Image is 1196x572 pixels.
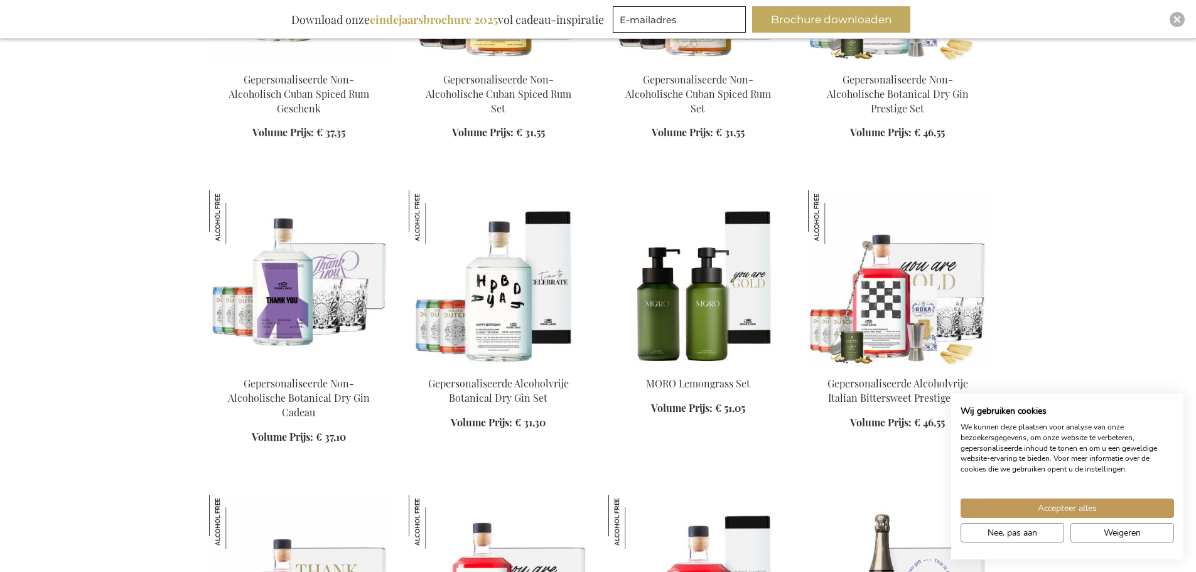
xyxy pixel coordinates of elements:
span: € 31,55 [516,126,545,139]
img: Gepersonaliseerde Alcoholvrije Botanical Dry Gin Set [409,190,463,244]
form: marketing offers and promotions [613,6,750,36]
a: Gepersonaliseerde Non-Alcoholisch Cuban Spiced Rum Geschenk [229,73,369,115]
span: € 46,55 [914,126,945,139]
span: Volume Prijs: [850,126,912,139]
span: Volume Prijs: [651,401,713,414]
a: Volume Prijs: € 37,10 [252,430,346,445]
img: Close [1173,16,1181,23]
a: Personalised Non-Alcoholic Cuban Spiced Rum Set [409,57,588,68]
a: Volume Prijs: € 31,55 [452,126,545,140]
span: Nee, pas aan [988,526,1037,539]
img: Gepersonaliseerde Alcoholvrije Italian Bittersweet Set [608,495,662,549]
a: Gepersonaliseerde Non-Alcoholische Cuban Spiced Rum Set [426,73,571,115]
img: Gepersonaliseerd Alcoholvrije Italian Bittersweet Cadeauset [409,495,463,549]
span: Weigeren [1104,526,1141,539]
span: € 51,05 [715,401,745,414]
span: Accepteer alles [1038,502,1097,515]
span: Volume Prijs: [652,126,713,139]
a: Gepersonaliseerde Alcoholvrije Italian Bittersweet Prestige Set Gepersonaliseerde Alcoholvrije It... [808,361,988,373]
button: Pas cookie voorkeuren aan [961,523,1064,542]
img: Gepersonaliseerde Alcoholvrije Italian Bittersweet Prestige Set [808,190,988,366]
span: Volume Prijs: [252,430,313,443]
h2: Wij gebruiken cookies [961,406,1174,417]
img: MORO Lemongrass Set [608,190,788,366]
div: Download onze vol cadeau-inspiratie [286,6,610,33]
a: Personalised Non-Alcoholic Cuban Spiced Rum Set [608,57,788,68]
span: € 37,35 [316,126,345,139]
img: Gepersonaliseerde Non-Alcoholische Botanical Dry Gin Cadeau [209,190,263,244]
input: E-mailadres [613,6,746,33]
a: Personalised Non-Alcoholic Botanical Dry Gin Prestige Set [808,57,988,68]
a: Personalised Non-Alcoholic Botanical Dry Gin Gift Gepersonaliseerde Non-Alcoholische Botanical Dr... [209,361,389,373]
a: Personalised Non-Alcoholic Cuban Spiced Rum Gift [209,57,389,68]
button: Alle cookies weigeren [1070,523,1174,542]
span: € 37,10 [316,430,346,443]
a: Volume Prijs: € 51,05 [651,401,745,416]
img: Gepersonaliseerde Alcoholvrije Italian Bittersweet Prestige Set [808,190,862,244]
a: Gepersonaliseerde Alcoholvrije Botanical Dry Gin Set [428,377,569,404]
a: Gepersonaliseerde Non-Alcoholische Cuban Spiced Rum Set [625,73,771,115]
img: Personalised Non-Alcoholic Botanical Dry Gin Set [409,190,588,366]
a: Volume Prijs: € 46,55 [850,416,945,430]
button: Brochure downloaden [752,6,910,33]
img: Gepersonaliseerde Alcoholvrije Italian Bittersweet Premium Set [209,495,263,549]
a: Volume Prijs: € 31,55 [652,126,745,140]
span: € 31,55 [716,126,745,139]
p: We kunnen deze plaatsen voor analyse van onze bezoekersgegevens, om onze website te verbeteren, g... [961,422,1174,475]
span: € 46,55 [914,416,945,429]
a: Volume Prijs: € 37,35 [252,126,345,140]
a: MORO Lemongrass Set [608,361,788,373]
span: Volume Prijs: [452,126,514,139]
span: € 31,30 [515,416,546,429]
span: Volume Prijs: [850,416,912,429]
a: Volume Prijs: € 31,30 [451,416,546,430]
a: Volume Prijs: € 46,55 [850,126,945,140]
a: MORO Lemongrass Set [646,377,750,390]
img: Personalised Non-Alcoholic Botanical Dry Gin Gift [209,190,389,366]
span: Volume Prijs: [451,416,512,429]
a: Gepersonaliseerde Non-Alcoholische Botanical Dry Gin Cadeau [228,377,370,419]
a: Gepersonaliseerde Alcoholvrije Italian Bittersweet Prestige Set [827,377,968,404]
div: Close [1170,12,1185,27]
a: Gepersonaliseerde Non-Alcoholische Botanical Dry Gin Prestige Set [827,73,969,115]
b: eindejaarsbrochure 2025 [370,12,498,27]
a: Personalised Non-Alcoholic Botanical Dry Gin Set Gepersonaliseerde Alcoholvrije Botanical Dry Gin... [409,361,588,373]
span: Volume Prijs: [252,126,314,139]
button: Accepteer alle cookies [961,499,1174,518]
